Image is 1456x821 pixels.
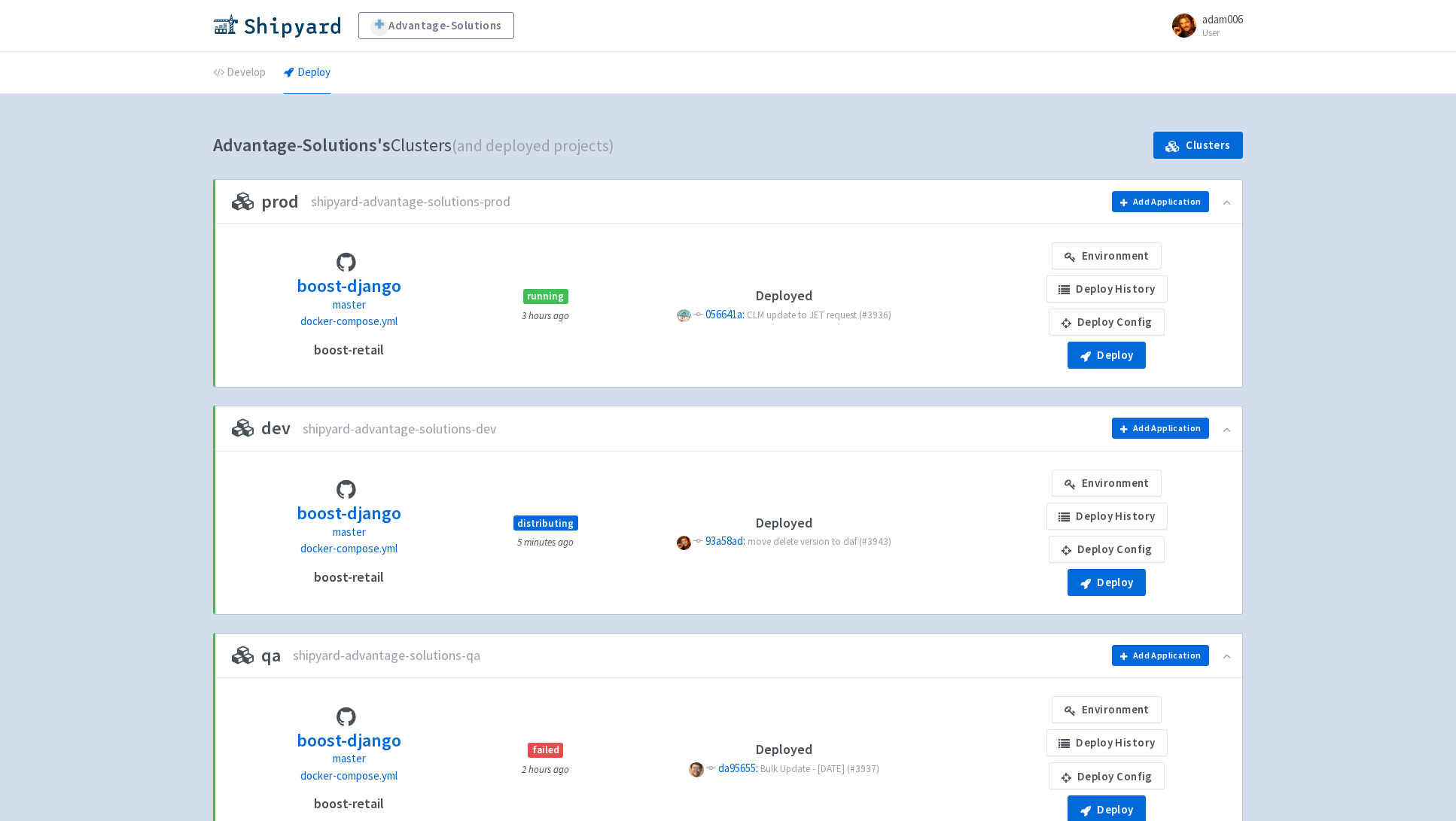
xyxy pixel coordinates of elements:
span: docker-compose.yml [300,314,398,328]
small: User [1202,28,1243,38]
span: shipyard-advantage-solutions-qa [293,647,480,664]
h3: boost-django [297,276,401,296]
h4: boost-retail [314,796,384,811]
button: Deploy [1068,342,1146,369]
span: failed [528,743,563,758]
span: 93a58ad: [705,534,745,548]
span: da95655: [718,761,758,775]
h1: Clusters [213,130,614,161]
span: move delete version to daf (#3943) [748,535,891,548]
a: Clusters [1153,132,1243,159]
a: Advantage-Solutions [358,12,514,39]
span: P [677,536,691,550]
span: CLM update to JET request (#3936) [747,309,891,321]
a: Deploy Config [1049,309,1165,336]
a: da95655: [718,761,760,775]
a: boost-django master [297,728,401,768]
h4: Deployed [625,515,943,531]
a: adam006 User [1163,14,1243,38]
span: docker-compose.yml [300,768,398,783]
h4: Deployed [625,288,943,303]
h4: Deployed [625,742,943,757]
span: Bulk Update - [DATE] (#3937) [760,762,879,775]
h4: boost-retail [314,570,384,585]
a: Deploy Config [1049,762,1165,789]
span: 056641a: [705,307,745,321]
h4: boost-retail [314,342,384,357]
h3: qa [232,646,281,665]
button: Deploy [1068,569,1146,596]
span: P [677,309,691,323]
a: docker-compose.yml [300,313,398,330]
a: docker-compose.yml [300,768,398,785]
button: Add Application [1112,418,1209,439]
span: shipyard-advantage-solutions-prod [311,193,510,210]
p: master [297,296,401,314]
h3: prod [232,192,299,211]
p: master [297,524,401,541]
a: boost-django master [297,273,401,313]
a: Deploy Config [1049,536,1165,563]
a: docker-compose.yml [300,540,398,558]
a: Environment [1052,470,1162,497]
small: 3 hours ago [522,309,569,322]
a: 056641a: [705,307,747,321]
h3: boost-django [297,503,401,523]
a: Deploy History [1046,729,1168,756]
h3: dev [232,418,291,438]
b: Advantage-Solutions's [213,133,391,157]
a: 93a58ad: [705,534,748,548]
button: Add Application [1112,191,1209,212]
a: Environment [1052,696,1162,723]
small: 5 minutes ago [517,536,574,549]
span: docker-compose.yml [300,541,398,555]
small: 2 hours ago [522,763,569,776]
p: master [297,750,401,768]
span: shipyard-advantage-solutions-dev [303,421,496,437]
span: (and deployed projects) [452,135,614,156]
a: Develop [213,52,266,94]
span: distributing [513,515,578,531]
span: P [689,762,703,777]
a: Deploy History [1046,503,1168,530]
h3: boost-django [297,731,401,750]
span: adam006 [1202,12,1243,26]
a: Environment [1052,242,1162,269]
a: Deploy History [1046,275,1168,303]
img: Shipyard logo [213,14,340,38]
a: Deploy [284,52,330,94]
button: Add Application [1112,645,1209,666]
span: running [523,289,568,304]
a: boost-django master [297,500,401,540]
